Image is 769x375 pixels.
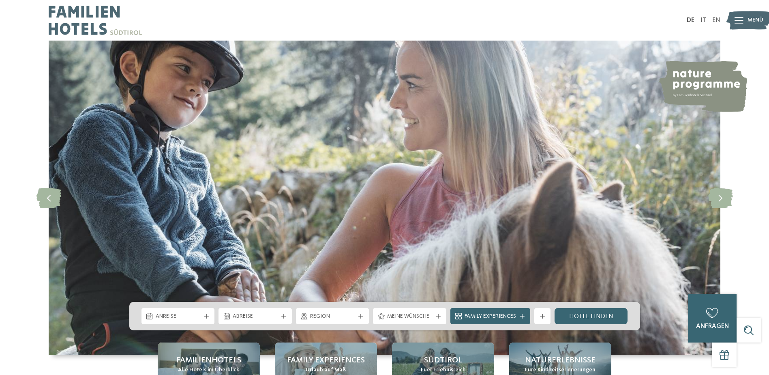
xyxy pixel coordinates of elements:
span: Alle Hotels im Überblick [178,366,239,374]
span: Naturerlebnisse [525,355,595,366]
span: Menü [748,16,763,24]
span: Urlaub auf Maß [306,366,346,374]
a: Hotel finden [555,308,628,324]
span: Abreise [233,312,278,321]
span: Region [310,312,355,321]
span: Euer Erlebnisreich [421,366,466,374]
span: Familienhotels [176,355,241,366]
span: Anreise [156,312,201,321]
a: anfragen [688,294,737,343]
a: IT [700,17,706,24]
span: Family Experiences [465,312,516,321]
span: Family Experiences [287,355,365,366]
span: Südtirol [424,355,462,366]
a: DE [687,17,694,24]
img: nature programme by Familienhotels Südtirol [658,61,747,112]
img: Familienhotels Südtirol: The happy family places [49,41,720,355]
a: EN [712,17,720,24]
span: anfragen [696,323,729,330]
span: Meine Wünsche [387,312,432,321]
span: Eure Kindheitserinnerungen [525,366,595,374]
